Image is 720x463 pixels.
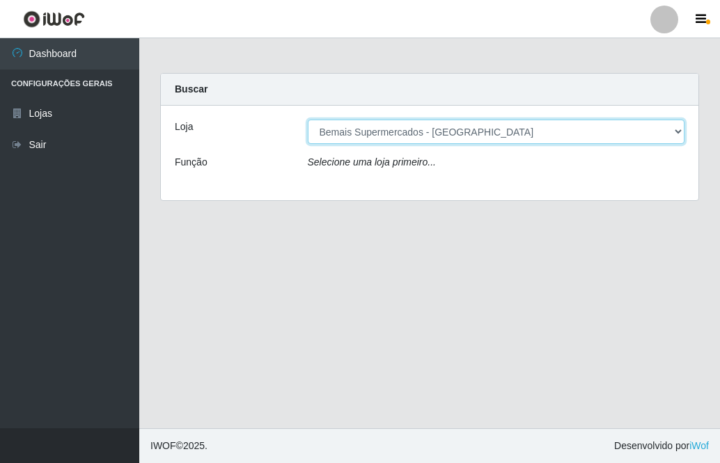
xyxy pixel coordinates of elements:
[150,440,176,451] span: IWOF
[308,156,436,168] i: Selecione uma loja primeiro...
[150,439,208,453] span: © 2025 .
[175,120,193,134] label: Loja
[23,10,85,28] img: CoreUI Logo
[175,83,208,95] strong: Buscar
[175,155,208,170] label: Função
[689,440,709,451] a: iWof
[614,439,709,453] span: Desenvolvido por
